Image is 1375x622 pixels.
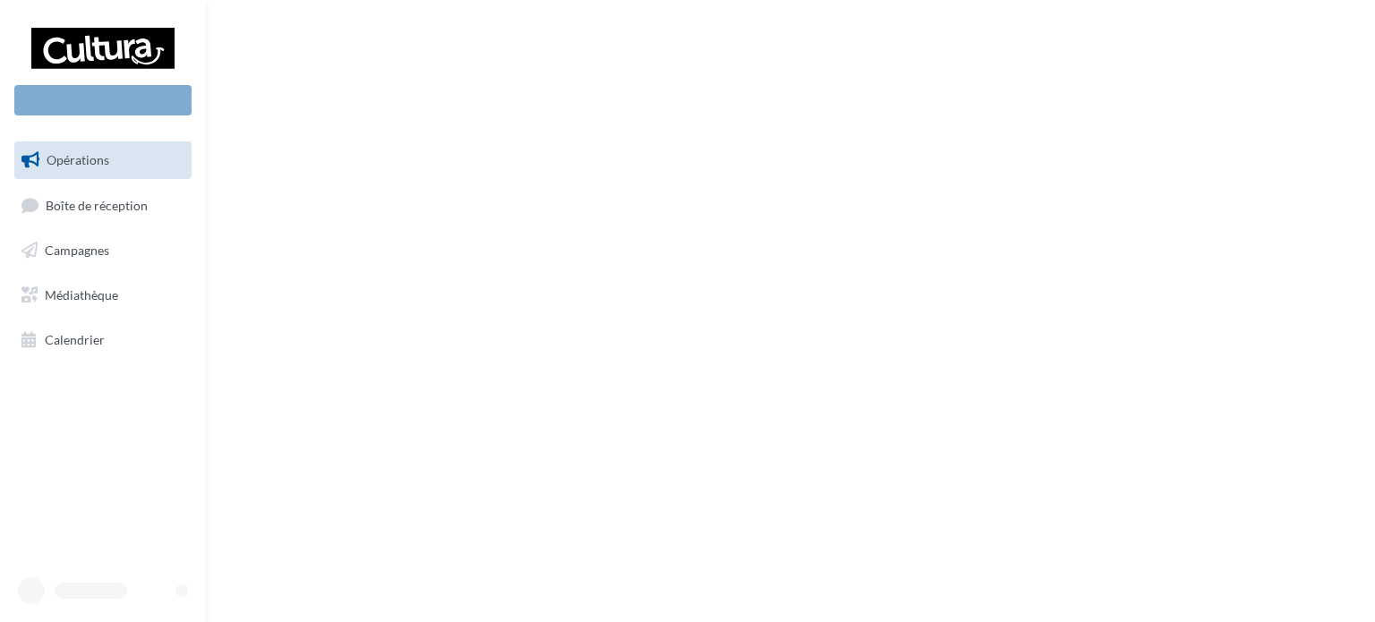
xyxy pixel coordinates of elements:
span: Opérations [47,152,109,167]
span: Calendrier [45,331,105,346]
span: Boîte de réception [46,197,148,212]
span: Campagnes [45,243,109,258]
a: Médiathèque [11,277,195,314]
span: Médiathèque [45,287,118,302]
div: Nouvelle campagne [14,85,192,115]
a: Opérations [11,141,195,179]
a: Boîte de réception [11,186,195,225]
a: Calendrier [11,321,195,359]
a: Campagnes [11,232,195,269]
